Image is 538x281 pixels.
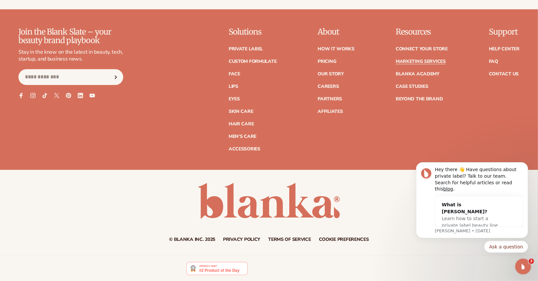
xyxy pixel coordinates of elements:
[318,72,344,76] a: Our Story
[529,259,534,264] span: 3
[229,109,253,114] a: Skin Care
[229,97,240,101] a: Eyes
[229,134,256,139] a: Men's Care
[489,59,498,64] a: FAQ
[186,262,247,275] img: Blanka - Start a beauty or cosmetic line in under 5 minutes | Product Hunt
[223,237,260,242] a: Privacy policy
[318,97,342,101] a: Partners
[489,47,520,51] a: Help Center
[18,28,123,45] p: Join the Blank Slate – your beauty brand playbook
[18,49,123,63] p: Stay in the know on the latest in beauty, tech, startup, and business news.
[229,147,260,151] a: Accessories
[318,59,336,64] a: Pricing
[396,72,439,76] a: Blanka Academy
[396,59,446,64] a: Marketing services
[396,97,443,101] a: Beyond the brand
[108,69,123,85] button: Subscribe
[396,28,448,36] p: Resources
[489,28,520,36] p: Support
[318,28,354,36] p: About
[229,59,277,64] a: Custom formulate
[396,47,448,51] a: Connect your store
[406,161,538,278] iframe: Intercom notifications message
[229,28,277,36] p: Solutions
[268,237,311,242] a: Terms of service
[229,122,254,126] a: Hair Care
[229,72,240,76] a: Face
[515,259,531,274] iframe: Intercom live chat
[319,237,369,242] a: Cookie preferences
[169,236,215,243] small: © Blanka Inc. 2025
[318,109,343,114] a: Affiliates
[489,72,519,76] a: Contact Us
[229,47,263,51] a: Private label
[396,84,428,89] a: Case Studies
[229,84,238,89] a: Lips
[318,47,354,51] a: How It Works
[253,262,352,279] iframe: Customer reviews powered by Trustpilot
[318,84,339,89] a: Careers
